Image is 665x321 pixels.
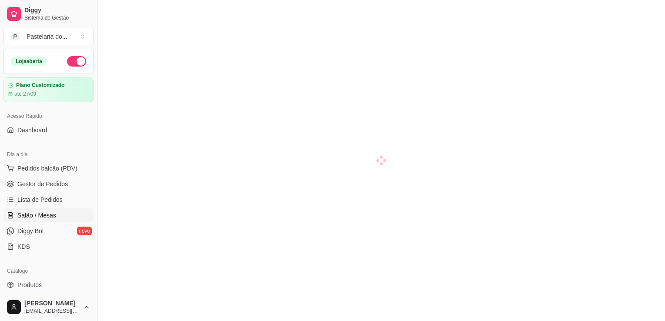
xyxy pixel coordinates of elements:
a: Plano Customizadoaté 27/09 [3,77,94,102]
a: Diggy Botnovo [3,224,94,238]
span: P [11,32,20,41]
span: Lista de Pedidos [17,195,63,204]
span: Dashboard [17,126,47,134]
a: DiggySistema de Gestão [3,3,94,24]
span: Gestor de Pedidos [17,180,68,188]
a: Salão / Mesas [3,208,94,222]
span: KDS [17,242,30,251]
div: Acesso Rápido [3,109,94,123]
a: Dashboard [3,123,94,137]
span: Produtos [17,281,42,289]
span: Pedidos balcão (PDV) [17,164,77,173]
div: Pastelaria do ... [27,32,67,41]
a: KDS [3,240,94,254]
span: [EMAIL_ADDRESS][DOMAIN_NAME] [24,308,80,314]
span: Sistema de Gestão [24,14,90,21]
div: Dia a dia [3,147,94,161]
a: Gestor de Pedidos [3,177,94,191]
button: Select a team [3,28,94,45]
span: Diggy [24,7,90,14]
span: Salão / Mesas [17,211,56,220]
button: Alterar Status [67,56,86,67]
div: Loja aberta [11,57,47,66]
span: [PERSON_NAME] [24,300,80,308]
button: Pedidos balcão (PDV) [3,161,94,175]
span: Diggy Bot [17,227,44,235]
button: [PERSON_NAME][EMAIL_ADDRESS][DOMAIN_NAME] [3,297,94,318]
a: Lista de Pedidos [3,193,94,207]
article: Plano Customizado [16,82,64,89]
div: Catálogo [3,264,94,278]
article: até 27/09 [14,90,36,97]
a: Produtos [3,278,94,292]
